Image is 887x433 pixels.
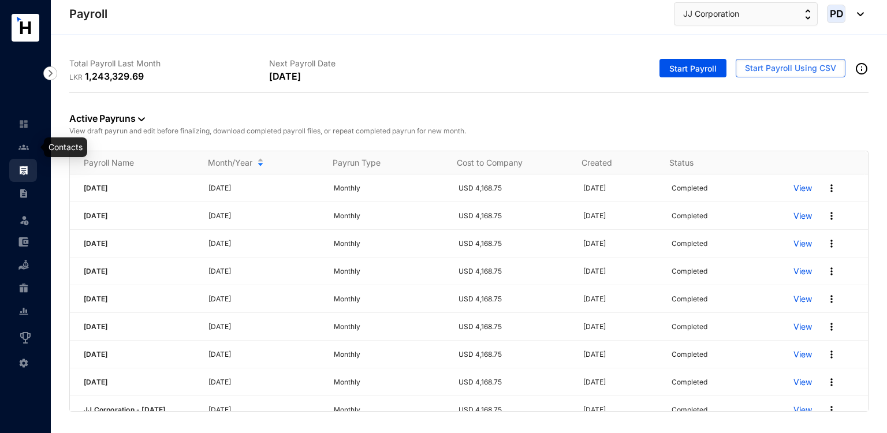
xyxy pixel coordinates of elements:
span: [DATE] [84,378,107,386]
p: Completed [672,349,707,360]
p: Monthly [334,210,445,222]
span: JJ Corporation [683,8,739,20]
a: View [793,210,812,222]
button: Start Payroll [659,59,726,77]
span: [DATE] [84,211,107,220]
p: View [793,349,812,360]
p: [DATE] [208,321,319,333]
p: [DATE] [269,69,300,83]
li: Home [9,113,37,136]
li: Expenses [9,230,37,253]
img: award_outlined.f30b2bda3bf6ea1bf3dd.svg [18,331,32,345]
span: [DATE] [84,350,107,359]
li: Payroll [9,159,37,182]
span: [DATE] [84,184,107,192]
span: [DATE] [84,267,107,275]
li: Gratuity [9,277,37,300]
p: [DATE] [583,404,658,416]
p: USD 4,168.75 [459,376,569,388]
th: Cost to Company [443,151,567,174]
img: more.27664ee4a8faa814348e188645a3c1fc.svg [826,321,837,333]
p: [DATE] [208,349,319,360]
p: Completed [672,376,707,388]
a: View [793,182,812,194]
p: [DATE] [583,293,658,305]
p: USD 4,168.75 [459,266,569,277]
button: JJ Corporation [674,2,818,25]
p: [DATE] [583,182,658,194]
span: PD [829,9,843,18]
p: Monthly [334,321,445,333]
p: Monthly [334,266,445,277]
li: Loan [9,253,37,277]
img: dropdown-black.8e83cc76930a90b1a4fdb6d089b7bf3a.svg [851,12,864,16]
img: contract-unselected.99e2b2107c0a7dd48938.svg [18,188,29,199]
p: [DATE] [583,238,658,249]
p: USD 4,168.75 [459,404,569,416]
p: USD 4,168.75 [459,349,569,360]
p: LKR [69,72,85,83]
p: Monthly [334,293,445,305]
img: people-unselected.118708e94b43a90eceab.svg [18,142,29,152]
a: View [793,266,812,277]
p: [DATE] [583,376,658,388]
img: gratuity-unselected.a8c340787eea3cf492d7.svg [18,283,29,293]
p: [DATE] [208,238,319,249]
a: View [793,238,812,249]
p: Completed [672,182,707,194]
p: [DATE] [583,266,658,277]
img: loan-unselected.d74d20a04637f2d15ab5.svg [18,260,29,270]
img: more.27664ee4a8faa814348e188645a3c1fc.svg [826,182,837,194]
img: dropdown-black.8e83cc76930a90b1a4fdb6d089b7bf3a.svg [138,117,145,121]
p: USD 4,168.75 [459,321,569,333]
li: Contacts [9,136,37,159]
img: nav-icon-right.af6afadce00d159da59955279c43614e.svg [43,66,57,80]
th: Payroll Name [70,151,194,174]
p: USD 4,168.75 [459,210,569,222]
span: [DATE] [84,294,107,303]
img: payroll.289672236c54bbec4828.svg [18,165,29,176]
p: USD 4,168.75 [459,182,569,194]
p: [DATE] [208,404,319,416]
a: View [793,376,812,388]
p: Completed [672,210,707,222]
span: [DATE] [84,239,107,248]
p: Total Payroll Last Month [69,58,269,69]
th: Payrun Type [319,151,443,174]
img: home-unselected.a29eae3204392db15eaf.svg [18,119,29,129]
p: [DATE] [208,293,319,305]
a: View [793,293,812,305]
p: Completed [672,321,707,333]
img: more.27664ee4a8faa814348e188645a3c1fc.svg [826,210,837,222]
a: View [793,321,812,333]
p: [DATE] [208,376,319,388]
span: Month/Year [208,157,252,169]
img: more.27664ee4a8faa814348e188645a3c1fc.svg [826,293,837,305]
span: [DATE] [84,322,107,331]
p: Monthly [334,182,445,194]
img: expense-unselected.2edcf0507c847f3e9e96.svg [18,237,29,247]
img: settings-unselected.1febfda315e6e19643a1.svg [18,358,29,368]
span: Start Payroll Using CSV [745,62,836,74]
a: View [793,404,812,416]
p: [DATE] [583,321,658,333]
img: more.27664ee4a8faa814348e188645a3c1fc.svg [826,266,837,277]
p: View draft payrun and edit before finalizing, download completed payroll files, or repeat complet... [69,125,869,137]
p: [DATE] [583,349,658,360]
p: Completed [672,238,707,249]
p: Completed [672,293,707,305]
p: Monthly [334,404,445,416]
p: Monthly [334,376,445,388]
p: USD 4,168.75 [459,238,569,249]
img: report-unselected.e6a6b4230fc7da01f883.svg [18,306,29,316]
p: [DATE] [208,266,319,277]
p: 1,243,329.69 [85,69,144,83]
img: leave-unselected.2934df6273408c3f84d9.svg [18,214,30,226]
img: more.27664ee4a8faa814348e188645a3c1fc.svg [826,238,837,249]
